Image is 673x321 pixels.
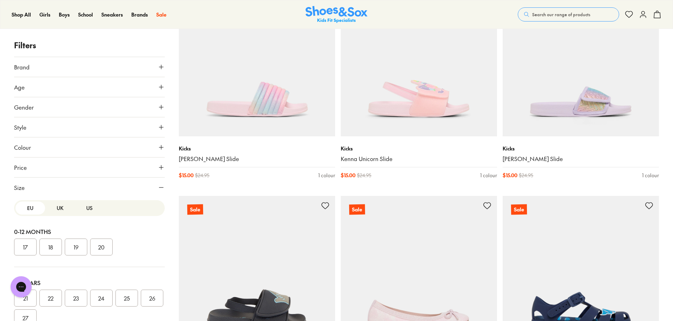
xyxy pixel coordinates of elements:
img: SNS_Logo_Responsive.svg [306,6,367,23]
a: [PERSON_NAME] Slide [179,155,335,163]
button: US [75,202,104,215]
button: 26 [141,290,163,307]
button: EU [15,202,45,215]
p: Sale [349,204,365,215]
p: Sale [187,204,203,215]
span: $ 24.95 [195,172,209,179]
span: $ 15.00 [179,172,194,179]
p: Kicks [341,145,497,152]
iframe: Gorgias live chat messenger [7,274,35,300]
button: Style [14,117,165,137]
button: Gender [14,97,165,117]
div: 1 colour [480,172,497,179]
span: Gender [14,103,34,111]
button: Price [14,158,165,177]
span: Style [14,123,26,131]
span: $ 24.95 [357,172,371,179]
button: Age [14,77,165,97]
a: [PERSON_NAME] Slide [503,155,659,163]
button: 22 [39,290,62,307]
a: Shop All [12,11,31,18]
span: Age [14,83,25,91]
a: Kenna Unicorn Slide [341,155,497,163]
button: 20 [90,239,113,255]
button: Colour [14,137,165,157]
span: Size [14,183,25,192]
span: Search our range of products [532,11,590,18]
span: Brand [14,63,30,71]
p: Kicks [179,145,335,152]
span: $ 24.95 [519,172,533,179]
span: $ 15.00 [503,172,517,179]
button: 24 [90,290,113,307]
button: 25 [115,290,138,307]
a: Sale [156,11,166,18]
button: UK [45,202,75,215]
a: Shoes & Sox [306,6,367,23]
p: Kicks [503,145,659,152]
a: Brands [131,11,148,18]
button: Brand [14,57,165,77]
span: Price [14,163,27,172]
button: Search our range of products [518,7,619,21]
button: 23 [65,290,87,307]
a: Boys [59,11,70,18]
button: Size [14,178,165,197]
p: Filters [14,39,165,51]
p: Sale [511,204,527,215]
a: Girls [39,11,50,18]
span: Colour [14,143,31,152]
div: 1 colour [318,172,335,179]
div: 1-3 Years [14,278,165,287]
button: 17 [14,239,37,255]
span: $ 15.00 [341,172,356,179]
div: 0-12 Months [14,227,165,236]
div: 1 colour [642,172,659,179]
button: 19 [65,239,87,255]
a: School [78,11,93,18]
a: Sneakers [101,11,123,18]
button: 18 [39,239,62,255]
